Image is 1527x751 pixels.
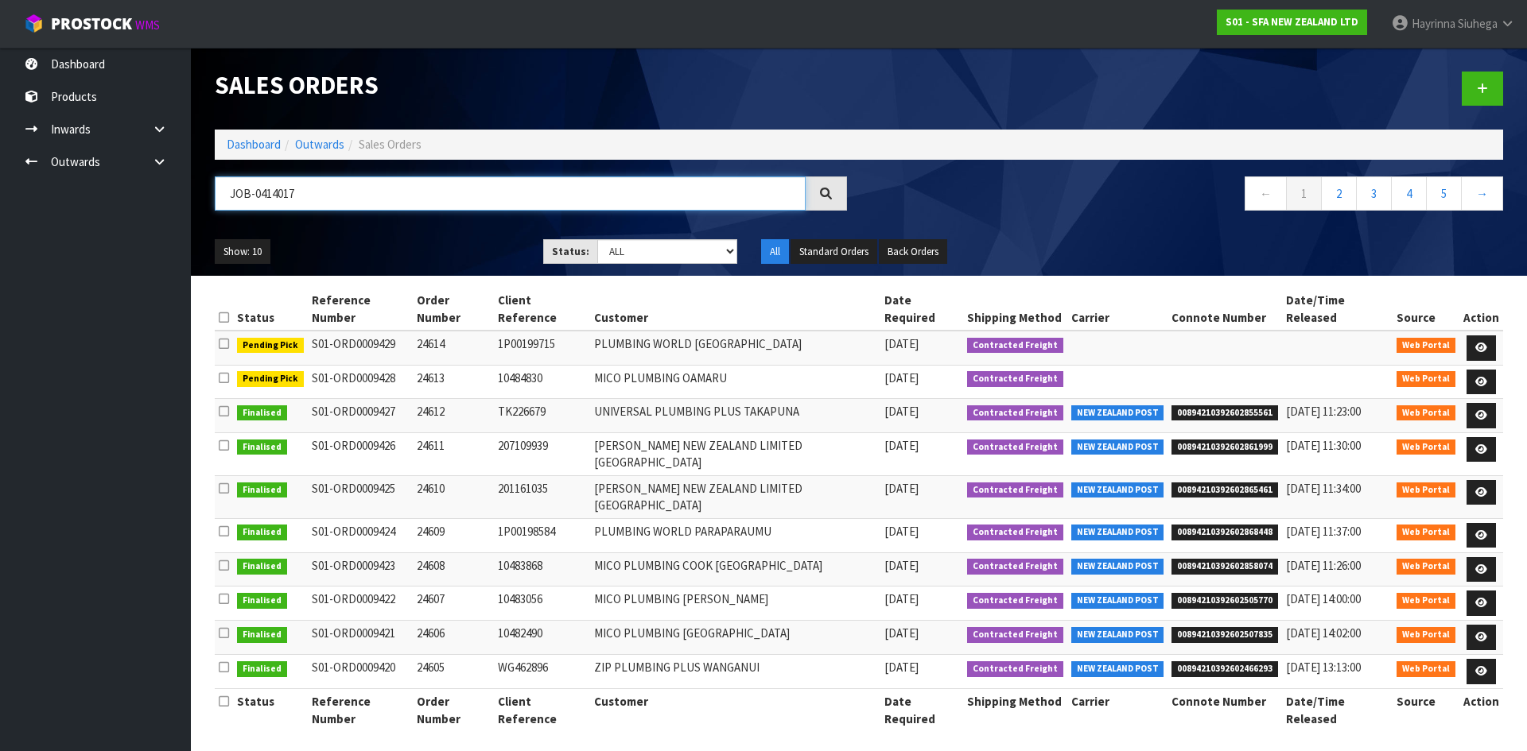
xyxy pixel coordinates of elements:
[494,655,590,689] td: WG462896
[1067,288,1168,331] th: Carrier
[413,552,493,586] td: 24608
[884,438,919,453] span: [DATE]
[1286,404,1361,419] span: [DATE] 11:23:00
[1393,288,1459,331] th: Source
[215,72,847,99] h1: Sales Orders
[1067,689,1168,731] th: Carrier
[1286,481,1361,496] span: [DATE] 11:34:00
[1459,689,1503,731] th: Action
[237,405,287,421] span: Finalised
[494,552,590,586] td: 10483868
[590,288,880,331] th: Customer
[590,475,880,518] td: [PERSON_NAME] NEW ZEALAND LIMITED [GEOGRAPHIC_DATA]
[761,239,789,265] button: All
[308,288,414,331] th: Reference Number
[413,655,493,689] td: 24605
[413,475,493,518] td: 24610
[1171,439,1278,455] span: 00894210392602861999
[1217,10,1367,35] a: S01 - SFA NEW ZEALAND LTD
[1397,593,1455,609] span: Web Portal
[494,288,590,331] th: Client Reference
[884,625,919,641] span: [DATE]
[884,404,919,419] span: [DATE]
[413,586,493,621] td: 24607
[967,559,1063,575] span: Contracted Freight
[227,137,281,152] a: Dashboard
[135,17,160,33] small: WMS
[590,689,880,731] th: Customer
[413,331,493,365] td: 24614
[1168,689,1282,731] th: Connote Number
[1171,661,1278,677] span: 00894210392602466293
[967,661,1063,677] span: Contracted Freight
[308,399,414,433] td: S01-ORD0009427
[590,586,880,621] td: MICO PLUMBING [PERSON_NAME]
[1171,482,1278,498] span: 00894210392602865461
[552,245,589,258] strong: Status:
[237,338,304,354] span: Pending Pick
[494,399,590,433] td: TK226679
[590,331,880,365] td: PLUMBING WORLD [GEOGRAPHIC_DATA]
[1071,661,1164,677] span: NEW ZEALAND POST
[1171,525,1278,540] span: 00894210392602868448
[1397,439,1455,455] span: Web Portal
[494,518,590,552] td: 1P00198584
[308,331,414,365] td: S01-ORD0009429
[1071,439,1164,455] span: NEW ZEALAND POST
[1171,593,1278,609] span: 00894210392602505770
[1168,288,1282,331] th: Connote Number
[413,689,493,731] th: Order Number
[967,482,1063,498] span: Contracted Freight
[1226,15,1358,29] strong: S01 - SFA NEW ZEALAND LTD
[967,338,1063,354] span: Contracted Freight
[308,475,414,518] td: S01-ORD0009425
[1282,288,1393,331] th: Date/Time Released
[1458,16,1498,31] span: Siuhega
[1071,593,1164,609] span: NEW ZEALAND POST
[884,481,919,496] span: [DATE]
[413,621,493,655] td: 24606
[1397,661,1455,677] span: Web Portal
[308,621,414,655] td: S01-ORD0009421
[590,365,880,399] td: MICO PLUMBING OAMARU
[590,518,880,552] td: PLUMBING WORLD PARAPARAUMU
[1071,482,1164,498] span: NEW ZEALAND POST
[1286,524,1361,539] span: [DATE] 11:37:00
[590,655,880,689] td: ZIP PLUMBING PLUS WANGANUI
[413,365,493,399] td: 24613
[295,137,344,152] a: Outwards
[967,405,1063,421] span: Contracted Freight
[359,137,422,152] span: Sales Orders
[1071,525,1164,540] span: NEW ZEALAND POST
[1071,559,1164,575] span: NEW ZEALAND POST
[967,627,1063,643] span: Contracted Freight
[967,439,1063,455] span: Contracted Freight
[1393,689,1459,731] th: Source
[1171,405,1278,421] span: 00894210392602855561
[1171,627,1278,643] span: 00894210392602507835
[494,621,590,655] td: 10482490
[884,336,919,351] span: [DATE]
[237,593,287,609] span: Finalised
[308,689,414,731] th: Reference Number
[413,518,493,552] td: 24609
[1321,176,1357,211] a: 2
[1426,176,1462,211] a: 5
[1286,176,1322,211] a: 1
[215,176,806,211] input: Search sales orders
[237,525,287,540] span: Finalised
[879,239,947,265] button: Back Orders
[494,331,590,365] td: 1P00199715
[884,524,919,539] span: [DATE]
[1356,176,1392,211] a: 3
[1397,525,1455,540] span: Web Portal
[1397,482,1455,498] span: Web Portal
[494,365,590,399] td: 10484830
[413,432,493,475] td: 24611
[1286,438,1361,453] span: [DATE] 11:30:00
[494,689,590,731] th: Client Reference
[1245,176,1287,211] a: ←
[237,439,287,455] span: Finalised
[233,689,308,731] th: Status
[1397,371,1455,387] span: Web Portal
